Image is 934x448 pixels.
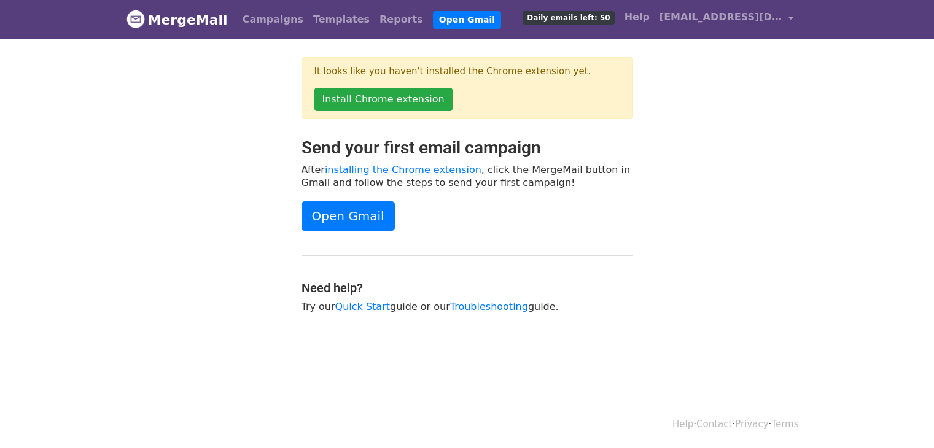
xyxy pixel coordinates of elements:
[375,7,428,32] a: Reports
[302,163,633,189] p: After , click the MergeMail button in Gmail and follow the steps to send your first campaign!
[433,11,501,29] a: Open Gmail
[302,137,633,158] h2: Send your first email campaign
[450,301,528,312] a: Troubleshooting
[696,419,732,430] a: Contact
[735,419,768,430] a: Privacy
[523,11,614,25] span: Daily emails left: 50
[314,65,620,78] p: It looks like you haven't installed the Chrome extension yet.
[126,7,228,33] a: MergeMail
[335,301,390,312] a: Quick Start
[308,7,375,32] a: Templates
[126,10,145,28] img: MergeMail logo
[660,10,782,25] span: [EMAIL_ADDRESS][DOMAIN_NAME]
[771,419,798,430] a: Terms
[672,419,693,430] a: Help
[302,300,633,313] p: Try our guide or our guide.
[302,201,395,231] a: Open Gmail
[302,280,633,295] h4: Need help?
[655,5,798,34] a: [EMAIL_ADDRESS][DOMAIN_NAME]
[325,164,481,176] a: installing the Chrome extension
[314,88,453,111] a: Install Chrome extension
[238,7,308,32] a: Campaigns
[620,5,655,29] a: Help
[518,5,619,29] a: Daily emails left: 50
